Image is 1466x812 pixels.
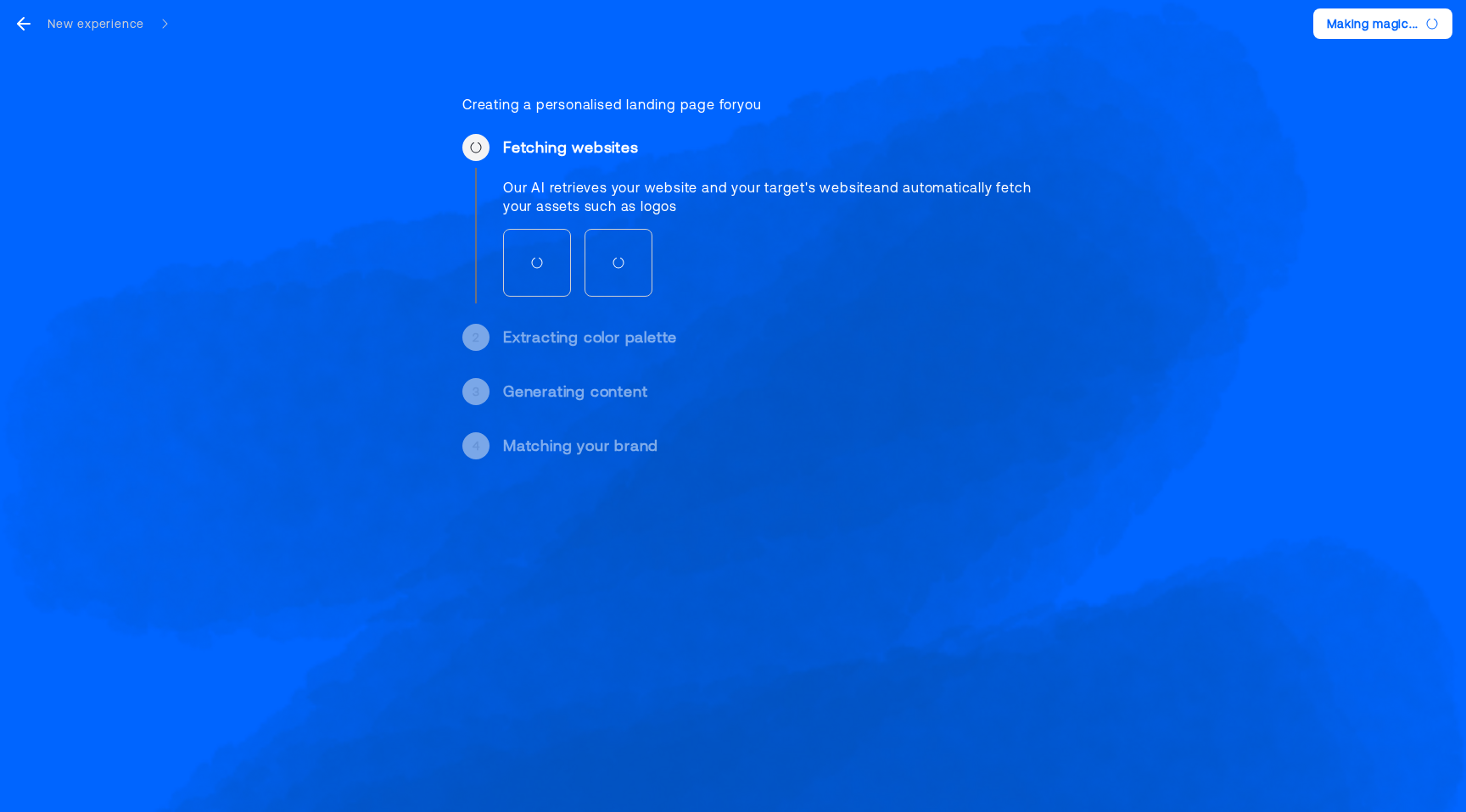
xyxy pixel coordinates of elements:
[503,178,1051,215] div: Our AI retrieves your website and your target's website and automatically fetch your assets such ...
[503,436,1051,456] div: Matching your brand
[48,15,144,32] div: New experience
[473,383,480,400] div: 3
[503,381,1051,402] div: Generating content
[462,95,1051,114] div: Creating a personalised landing page for you
[473,437,480,454] div: 4
[503,137,1051,158] div: Fetching websites
[473,329,479,346] div: 2
[1313,8,1453,39] button: Making magic...
[503,327,1051,348] div: Extracting color palette
[14,14,34,34] svg: go back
